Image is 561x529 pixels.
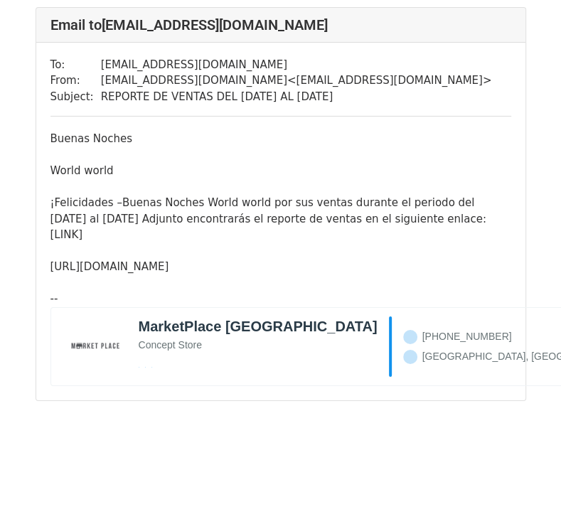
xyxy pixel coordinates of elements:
div: Widget de chat [490,461,561,529]
h4: Email to [EMAIL_ADDRESS][DOMAIN_NAME] [50,16,511,33]
img: marketplacenicaragua [64,316,124,377]
td: To: [50,57,101,73]
div: Buenas Noches [50,131,511,147]
td: REPORTE DE VENTAS DEL [DATE] AL [DATE] [101,89,492,105]
div: World world [50,163,511,179]
td: [EMAIL_ADDRESS][DOMAIN_NAME] < [EMAIL_ADDRESS][DOMAIN_NAME] > [101,73,492,89]
iframe: Chat Widget [490,461,561,529]
div: [URL][DOMAIN_NAME] [50,259,511,275]
b: MarketPlace [GEOGRAPHIC_DATA] [139,318,378,335]
td: From: [50,73,101,89]
span: Concept Store [139,339,203,351]
td: [EMAIL_ADDRESS][DOMAIN_NAME] [101,57,492,73]
div: ¡Felicidades –Buenas Noches World world por sus ventas durante el periodo del [DATE] al [DATE] Ad... [50,195,511,243]
td: Subject: [50,89,101,105]
span: -- [50,292,58,305]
